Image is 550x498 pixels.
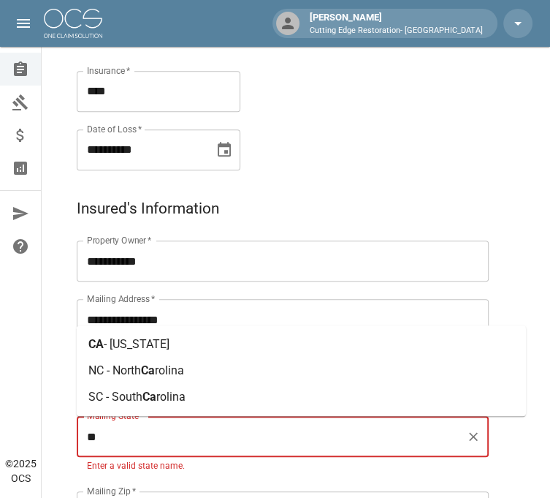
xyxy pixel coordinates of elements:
label: Insurance [87,64,130,77]
label: Mailing Address [87,293,155,305]
button: Clear [463,426,484,447]
p: Cutting Edge Restoration- [GEOGRAPHIC_DATA] [310,25,483,37]
span: Ca [142,390,156,404]
span: - [US_STATE] [104,337,169,351]
label: Mailing Zip [87,485,137,497]
img: ocs-logo-white-transparent.png [44,9,102,38]
label: Date of Loss [87,123,142,135]
label: Property Owner [87,234,152,246]
div: © 2025 OCS [5,456,37,486]
button: open drawer [9,9,38,38]
span: SC - South [88,390,142,404]
p: Enter a valid state name. [87,459,478,474]
span: CA [88,337,104,351]
span: rolina [155,363,184,377]
div: [PERSON_NAME] [304,10,489,37]
span: Ca [141,363,155,377]
span: NC - North [88,363,141,377]
span: rolina [156,390,186,404]
button: Choose date, selected date is Jul 20, 2025 [210,135,239,165]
